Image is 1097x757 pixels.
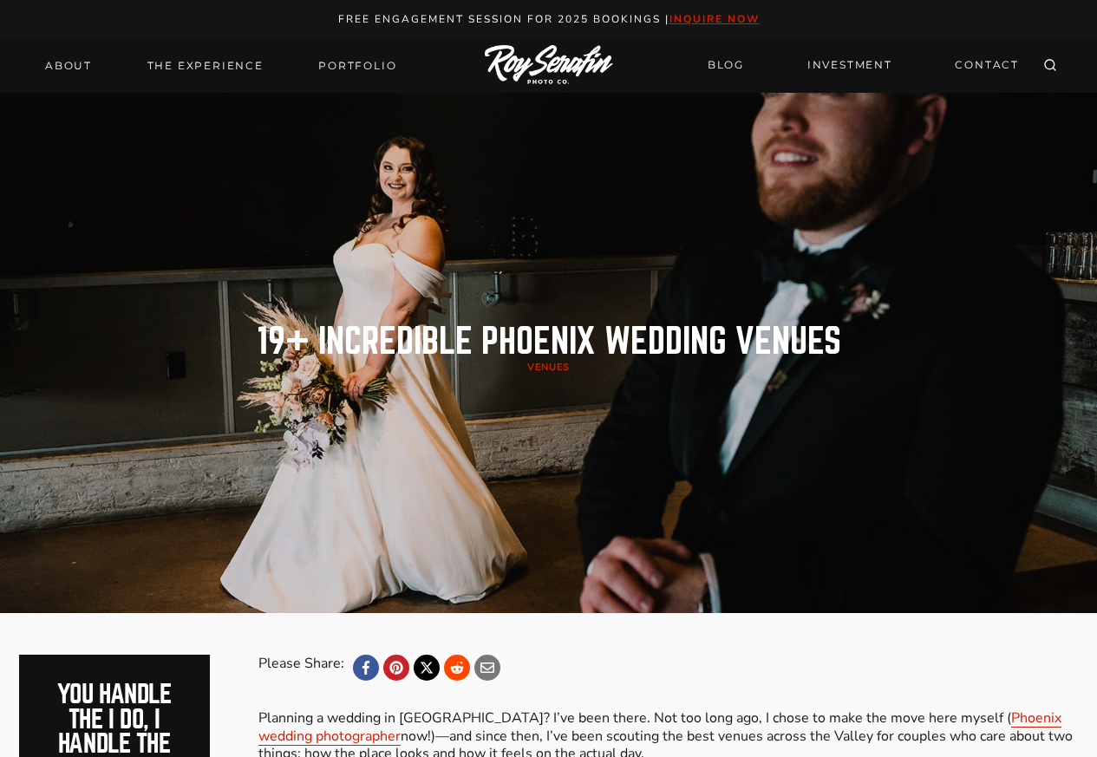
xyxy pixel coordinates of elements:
div: Please Share: [258,655,344,681]
a: Venues [527,361,569,374]
h1: 19+ Incredible Phoenix Wedding Venues [257,324,841,359]
a: Email [474,655,500,681]
a: THE EXPERIENCE [137,54,274,78]
button: View Search Form [1038,54,1062,78]
a: Facebook [353,655,379,681]
a: CONTACT [944,50,1029,81]
img: Logo of Roy Serafin Photo Co., featuring stylized text in white on a light background, representi... [485,45,613,86]
p: Free engagement session for 2025 Bookings | [19,10,1079,29]
a: inquire now [669,12,760,26]
a: Reddit [444,655,470,681]
a: X [414,655,440,681]
nav: Primary Navigation [35,54,407,78]
nav: Secondary Navigation [697,50,1029,81]
a: About [35,54,102,78]
a: Portfolio [308,54,407,78]
a: INVESTMENT [797,50,903,81]
a: Pinterest [383,655,409,681]
a: BLOG [697,50,754,81]
a: Phoenix wedding photographer [258,708,1061,746]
